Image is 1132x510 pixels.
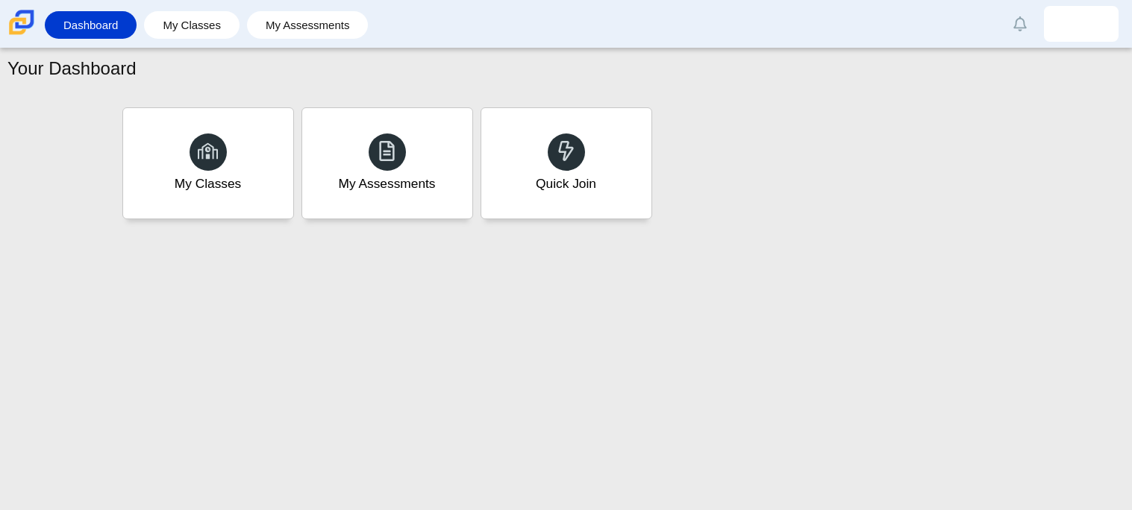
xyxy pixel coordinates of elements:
a: My Assessments [301,107,473,219]
h1: Your Dashboard [7,56,137,81]
a: My Classes [122,107,294,219]
div: My Assessments [339,174,436,193]
a: Quick Join [481,107,652,219]
img: Carmen School of Science & Technology [6,7,37,38]
div: Quick Join [536,174,596,193]
a: felipe.montes.Ylnpdr [1044,6,1119,42]
a: Dashboard [52,11,129,39]
a: My Classes [151,11,232,39]
div: My Classes [175,174,242,193]
img: felipe.montes.Ylnpdr [1069,12,1093,36]
a: Alerts [1004,7,1036,40]
a: Carmen School of Science & Technology [6,28,37,40]
a: My Assessments [254,11,361,39]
